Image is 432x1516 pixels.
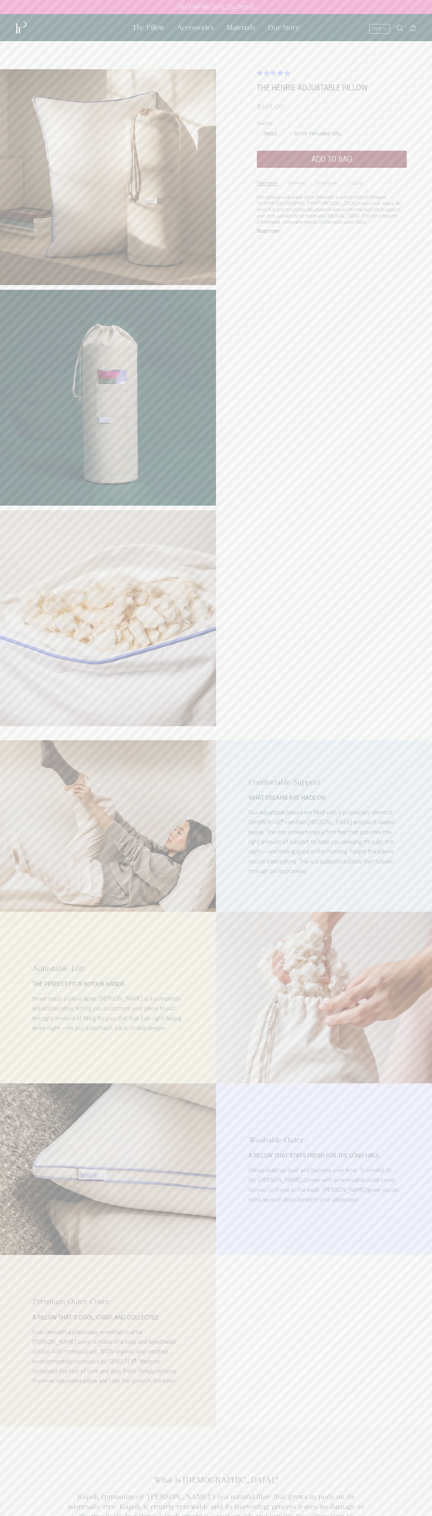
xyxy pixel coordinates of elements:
[32,1327,184,1386] p: Even beneath a pillowcase, materials matter. [PERSON_NAME] cover is made of a crisp and breathabl...
[126,14,171,41] a: The Pillow
[262,14,306,41] a: Our Story
[369,24,390,34] button: USD $
[257,70,291,76] span: 4.87 stars
[248,807,400,876] p: Our adjustable pillows are filled with a proprietary blend of CertiPUR-US® certified [MEDICAL_DAT...
[65,1474,367,1485] h2: What is [DEMOGRAPHIC_DATA]?
[248,794,400,801] p: What Dreams Are Made On
[257,177,277,186] li: Description
[32,994,184,1033] p: Never stack a pillow again. [PERSON_NAME] is a completely adjustable pillow, letting you customiz...
[226,23,255,31] span: Materials
[268,23,300,31] span: Our Story
[32,1296,184,1307] h2: Premium Outer Cover
[257,228,279,234] button: Read more
[32,980,184,987] p: THE PERFECT FIT IS IN YOUR HANDS
[177,4,255,10] p: FREE SHIPPING ON PILLOW ORDERS
[248,1152,400,1159] p: A PILLOW THAT STAYS FRESH FOR THE LONG HAUL
[177,23,214,31] span: Accessories
[32,1314,184,1321] p: A PILLOW THAT'S COOL, CRISP, AND COLLECTED
[257,194,402,225] p: Our signature adjustable pillow filled with a custom blend of chopped CertiPUR-[GEOGRAPHIC_DATA] ...
[32,963,184,974] h2: Adjustable Loft
[263,131,277,136] span: Single
[257,151,407,168] button: Add to bag
[257,81,385,95] h1: The Henrie Adjustable Pillow
[248,1134,400,1145] h2: Washable Outer
[288,177,305,186] li: Materials
[220,14,262,41] a: Materials
[171,14,220,41] a: Accessories
[294,131,341,136] span: Set of Two (SAVE 10%)
[132,23,164,31] span: The Pillow
[248,1165,400,1204] p: Pillows build up dust and bacteria over time. To extend its life, [PERSON_NAME] comes with a remo...
[257,103,284,110] span: $149.00
[348,177,363,186] li: Shipping
[316,177,337,186] li: Dimensions
[248,776,400,788] h2: Comfortable Support
[257,120,275,126] span: Quantity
